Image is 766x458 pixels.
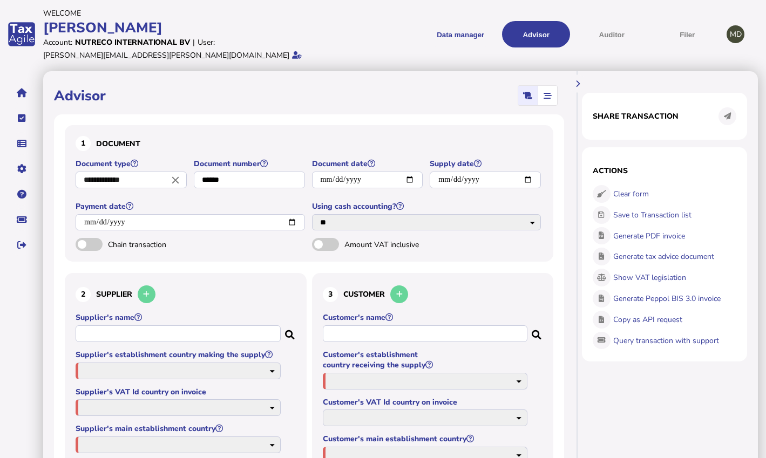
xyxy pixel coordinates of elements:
[75,37,190,47] div: Nutreco International BV
[518,86,538,105] mat-button-toggle: Classic scrolling page view
[532,327,543,336] i: Search for a dummy customer
[76,387,282,397] label: Supplier's VAT Id country on invoice
[285,327,296,336] i: Search for a dummy seller
[323,312,530,323] label: Customer's name
[76,423,282,434] label: Supplier's main establishment country
[76,201,307,211] label: Payment date
[323,287,338,302] div: 3
[323,284,543,305] h3: Customer
[312,201,543,211] label: Using cash accounting?
[10,132,33,155] button: Data manager
[10,158,33,180] button: Manage settings
[76,284,296,305] h3: Supplier
[43,18,379,37] div: [PERSON_NAME]
[10,183,33,206] button: Help pages
[10,81,33,104] button: Home
[430,159,543,169] label: Supply date
[292,51,302,59] i: Email verified
[76,159,188,196] app-field: Select a document type
[578,21,646,47] button: Auditor
[54,86,106,105] h1: Advisor
[10,208,33,231] button: Raise a support ticket
[43,8,379,18] div: Welcome
[194,159,307,169] label: Document number
[426,21,494,47] button: Shows a dropdown of Data manager options
[138,285,155,303] button: Add a new supplier to the database
[593,166,736,176] h1: Actions
[538,86,557,105] mat-button-toggle: Stepper view
[727,25,744,43] div: Profile settings
[569,75,587,93] button: Hide
[502,21,570,47] button: Shows a dropdown of VAT Advisor options
[170,174,181,186] i: Close
[593,111,679,121] h1: Share transaction
[76,350,282,360] label: Supplier's establishment country making the supply
[76,136,543,151] h3: Document
[323,350,530,370] label: Customer's establishment country receiving the supply
[344,240,458,250] span: Amount VAT inclusive
[198,37,215,47] div: User:
[653,21,721,47] button: Filer
[718,107,736,125] button: Share transaction
[108,240,221,250] span: Chain transaction
[323,397,530,407] label: Customer's VAT Id country on invoice
[10,107,33,129] button: Tasks
[43,37,72,47] div: Account:
[10,234,33,256] button: Sign out
[43,50,289,60] div: [PERSON_NAME][EMAIL_ADDRESS][PERSON_NAME][DOMAIN_NAME]
[193,37,195,47] div: |
[390,285,408,303] button: Add a new customer to the database
[76,287,91,302] div: 2
[312,159,425,169] label: Document date
[76,136,91,151] div: 1
[76,159,188,169] label: Document type
[385,21,721,47] menu: navigate products
[323,434,530,444] label: Customer's main establishment country
[76,312,282,323] label: Supplier's name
